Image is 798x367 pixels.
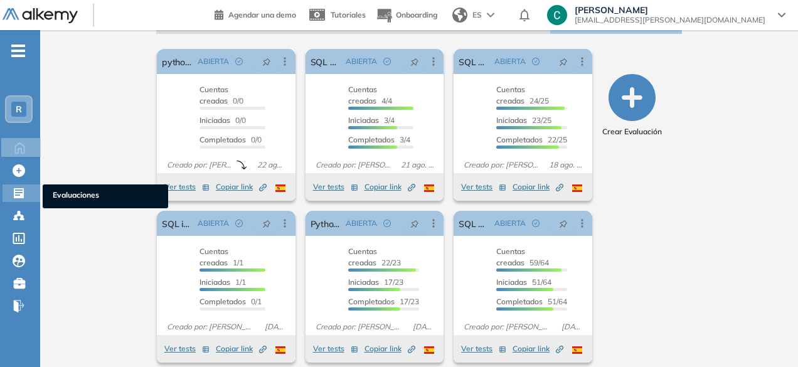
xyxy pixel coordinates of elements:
span: check-circle [532,58,540,65]
span: ABIERTA [494,218,526,229]
span: Iniciadas [199,115,230,125]
button: Ver tests [164,341,210,356]
button: Ver tests [164,179,210,194]
button: Ver tests [313,179,358,194]
img: ESP [424,346,434,354]
span: ABIERTA [346,56,377,67]
span: 0/0 [199,85,243,105]
span: Cuentas creadas [496,247,525,267]
span: Creado por: [PERSON_NAME] [459,321,556,332]
span: 1/1 [199,247,243,267]
span: ABIERTA [494,56,526,67]
span: 3/4 [348,135,410,144]
span: 59/64 [496,247,549,267]
span: 24/25 [496,85,549,105]
button: Copiar link [513,179,563,194]
img: ESP [572,184,582,192]
button: Copiar link [216,179,267,194]
span: 18 ago. 2025 [544,159,587,171]
span: Completados [496,297,543,306]
span: check-circle [532,220,540,227]
span: Cuentas creadas [199,247,228,267]
span: 0/1 [199,297,262,306]
span: 22/23 [348,247,401,267]
span: R [16,104,22,114]
button: pushpin [550,213,577,233]
span: Crear Evaluación [602,126,662,137]
span: ABIERTA [198,218,229,229]
span: [DATE] [556,321,587,332]
span: pushpin [410,218,419,228]
span: 17/23 [348,297,419,306]
span: Agendar una demo [228,10,296,19]
span: 4/4 [348,85,392,105]
button: Copiar link [364,341,415,356]
img: Logo [3,8,78,24]
span: 22/25 [496,135,567,144]
span: ES [472,9,482,21]
a: python support [162,49,193,74]
span: Completados [348,297,395,306]
span: Onboarding [396,10,437,19]
span: pushpin [410,56,419,66]
span: [DATE] [260,321,290,332]
span: Tutoriales [331,10,366,19]
span: Completados [348,135,395,144]
span: check-circle [235,220,243,227]
a: SQL Turbo [311,49,341,74]
span: Cuentas creadas [348,247,377,267]
button: pushpin [253,213,280,233]
span: Iniciadas [348,277,379,287]
button: pushpin [401,213,428,233]
span: Creado por: [PERSON_NAME] [459,159,544,171]
span: [EMAIL_ADDRESS][PERSON_NAME][DOMAIN_NAME] [575,15,765,25]
span: Cuentas creadas [496,85,525,105]
a: SQL Growth E&A [459,49,489,74]
span: 1/1 [199,277,246,287]
a: SQL integrador [162,211,193,236]
img: ESP [275,184,285,192]
button: Copiar link [364,179,415,194]
span: Iniciadas [496,115,527,125]
span: check-circle [383,58,391,65]
span: Copiar link [364,343,415,354]
span: 51/64 [496,277,551,287]
button: pushpin [253,51,280,72]
span: Creado por: [PERSON_NAME] [162,321,259,332]
span: ABIERTA [346,218,377,229]
span: Copiar link [364,181,415,193]
button: Copiar link [216,341,267,356]
span: 0/0 [199,115,246,125]
span: Copiar link [513,343,563,354]
button: pushpin [401,51,428,72]
span: 21 ago. 2025 [396,159,439,171]
img: ESP [572,346,582,354]
span: Cuentas creadas [199,85,228,105]
span: [DATE] [408,321,439,332]
span: pushpin [559,56,568,66]
span: check-circle [235,58,243,65]
span: Iniciadas [348,115,379,125]
button: Onboarding [376,2,437,29]
img: ESP [424,184,434,192]
span: Completados [199,135,246,144]
a: SQL Avanzado - Growth [459,211,489,236]
i: - [11,50,25,52]
span: pushpin [262,218,271,228]
span: 3/4 [348,115,395,125]
button: Copiar link [513,341,563,356]
img: arrow [487,13,494,18]
span: pushpin [262,56,271,66]
span: Creado por: [PERSON_NAME] [162,159,237,171]
span: check-circle [383,220,391,227]
span: 0/0 [199,135,262,144]
span: 17/23 [348,277,403,287]
span: pushpin [559,218,568,228]
span: ABIERTA [198,56,229,67]
button: Ver tests [313,341,358,356]
span: [PERSON_NAME] [575,5,765,15]
span: Completados [496,135,543,144]
span: Copiar link [216,343,267,354]
span: Iniciadas [496,277,527,287]
span: Iniciadas [199,277,230,287]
